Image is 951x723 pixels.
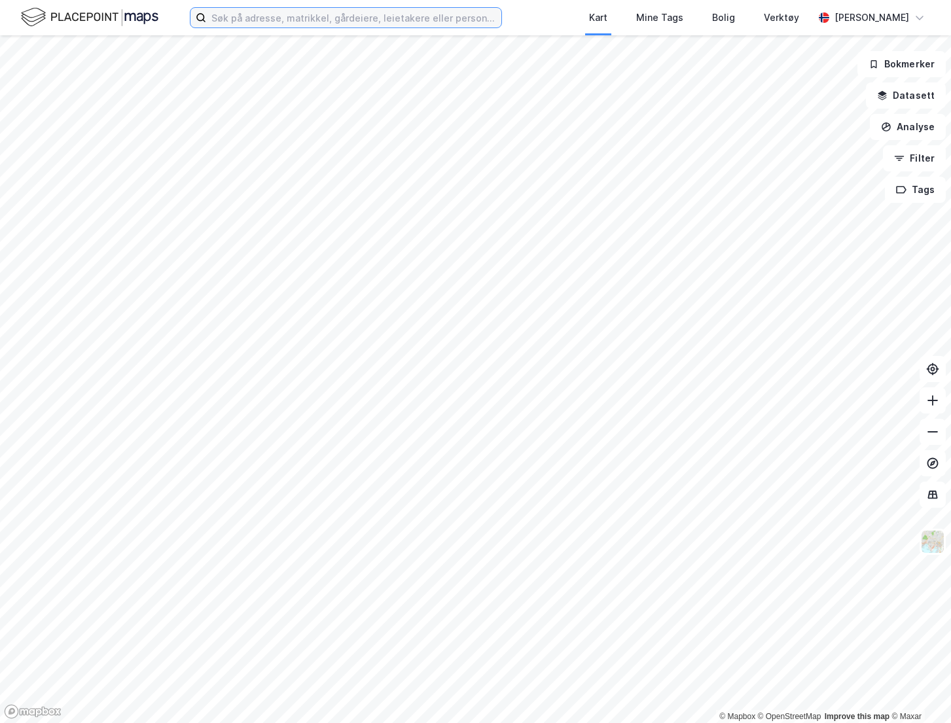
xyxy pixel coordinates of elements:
[712,10,735,26] div: Bolig
[920,529,945,554] img: Z
[719,712,755,721] a: Mapbox
[4,704,62,719] a: Mapbox homepage
[206,8,501,27] input: Søk på adresse, matrikkel, gårdeiere, leietakere eller personer
[636,10,683,26] div: Mine Tags
[886,660,951,723] iframe: Chat Widget
[885,177,946,203] button: Tags
[825,712,889,721] a: Improve this map
[866,82,946,109] button: Datasett
[764,10,799,26] div: Verktøy
[758,712,821,721] a: OpenStreetMap
[21,6,158,29] img: logo.f888ab2527a4732fd821a326f86c7f29.svg
[870,114,946,140] button: Analyse
[589,10,607,26] div: Kart
[857,51,946,77] button: Bokmerker
[883,145,946,171] button: Filter
[834,10,909,26] div: [PERSON_NAME]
